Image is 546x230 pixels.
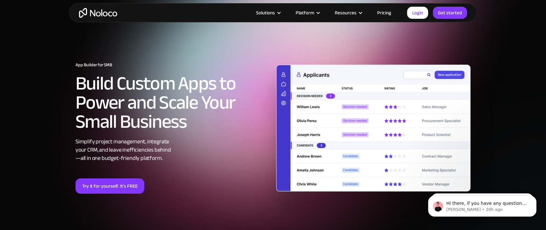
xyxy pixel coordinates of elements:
a: Try it for yourself. It’s FREE [75,178,144,194]
div: Platform [288,9,327,17]
div: Solutions [248,9,288,17]
iframe: Intercom notifications message [419,182,546,227]
div: Resources [335,9,356,17]
div: Solutions [256,9,275,17]
div: Resources [327,9,369,17]
div: Platform [296,9,314,17]
div: Simplify project management, integrate your CRM, and leave inefficiencies behind —all in one budg... [75,138,270,162]
a: Get started [433,7,467,19]
h2: Build Custom Apps to Power and Scale Your Small Business [75,74,270,131]
a: Login [407,7,428,19]
a: home [79,8,117,18]
h1: App Builder for SMB [75,62,270,68]
a: Pricing [369,9,399,17]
